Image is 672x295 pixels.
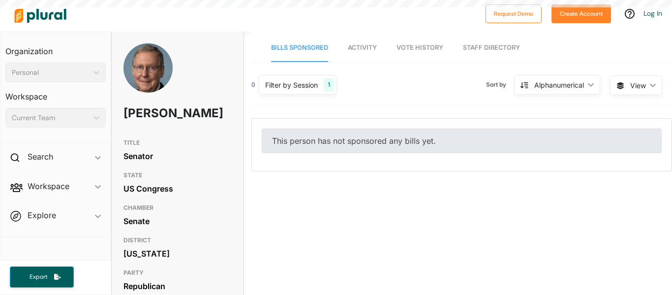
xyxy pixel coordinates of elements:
[123,137,232,149] h3: TITLE
[551,8,611,18] a: Create Account
[123,279,232,294] div: Republican
[5,82,106,104] h3: Workspace
[324,78,334,91] div: 1
[271,34,328,62] a: Bills Sponsored
[486,8,542,18] a: Request Demo
[397,34,443,62] a: Vote History
[551,4,611,23] button: Create Account
[123,234,232,246] h3: DISTRICT
[123,169,232,181] h3: STATE
[23,273,54,281] span: Export
[348,34,377,62] a: Activity
[463,34,520,62] a: Staff Directory
[271,44,328,51] span: Bills Sponsored
[12,113,90,123] div: Current Team
[348,44,377,51] span: Activity
[397,44,443,51] span: Vote History
[123,98,188,128] h1: [PERSON_NAME]
[123,202,232,214] h3: CHAMBER
[12,67,90,78] div: Personal
[123,149,232,164] div: Senator
[123,214,232,229] div: Senate
[123,43,173,103] img: Headshot of Mitch McConnell
[123,181,232,196] div: US Congress
[265,80,318,90] div: Filter by Session
[28,151,53,162] h2: Search
[486,80,514,89] span: Sort by
[10,266,74,288] button: Export
[251,80,255,89] div: 0
[534,80,584,90] div: Alphanumerical
[486,4,542,23] button: Request Demo
[643,9,662,18] a: Log In
[5,37,106,59] h3: Organization
[630,80,646,91] span: View
[262,129,662,153] div: This person has not sponsored any bills yet.
[123,267,232,279] h3: PARTY
[123,246,232,261] div: [US_STATE]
